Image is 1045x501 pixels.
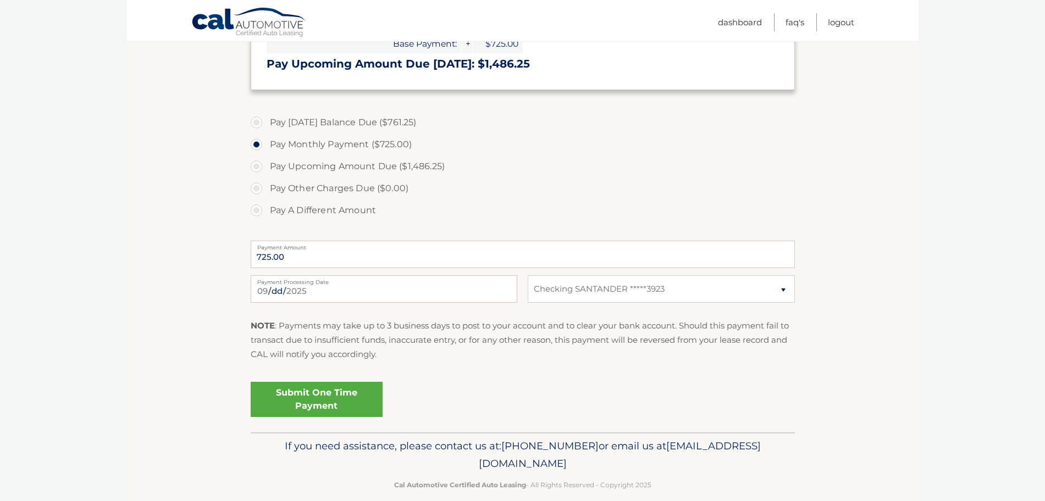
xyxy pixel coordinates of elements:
p: : Payments may take up to 3 business days to post to your account and to clear your bank account.... [251,319,795,362]
a: Logout [828,13,854,31]
label: Pay Other Charges Due ($0.00) [251,177,795,199]
input: Payment Date [251,275,517,303]
strong: NOTE [251,320,275,331]
a: Cal Automotive [191,7,307,39]
span: [EMAIL_ADDRESS][DOMAIN_NAME] [479,439,761,470]
h3: Pay Upcoming Amount Due [DATE]: $1,486.25 [267,57,779,71]
label: Pay A Different Amount [251,199,795,221]
a: Dashboard [718,13,762,31]
label: Pay Upcoming Amount Due ($1,486.25) [251,155,795,177]
span: $725.00 [473,34,523,53]
input: Payment Amount [251,241,795,268]
p: If you need assistance, please contact us at: or email us at [258,437,788,472]
label: Payment Amount [251,241,795,249]
label: Payment Processing Date [251,275,517,284]
span: Base Payment: [267,34,461,53]
label: Pay Monthly Payment ($725.00) [251,133,795,155]
a: Submit One Time Payment [251,382,383,417]
span: [PHONE_NUMBER] [501,439,599,452]
p: - All Rights Reserved - Copyright 2025 [258,479,788,491]
label: Pay [DATE] Balance Due ($761.25) [251,112,795,133]
strong: Cal Automotive Certified Auto Leasing [394,481,526,489]
a: FAQ's [786,13,804,31]
span: + [462,34,473,53]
